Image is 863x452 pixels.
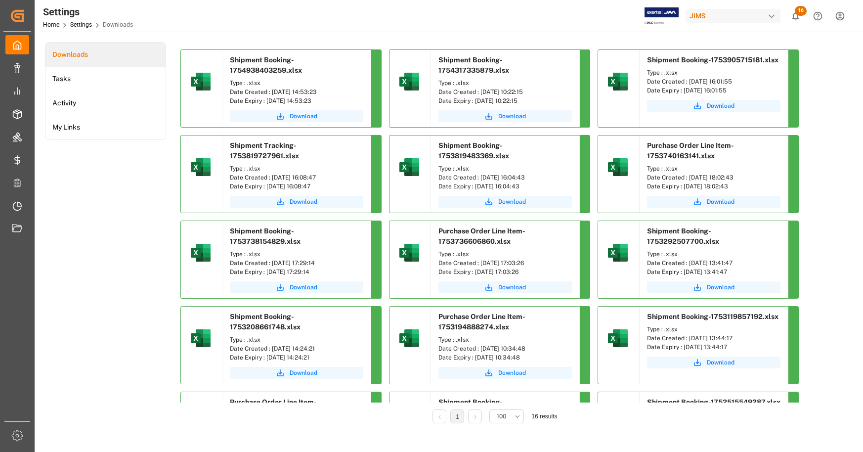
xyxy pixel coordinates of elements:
button: Download [230,196,363,208]
span: 16 [795,6,807,16]
button: open menu [489,409,524,423]
span: Purchase Order Line Item-1753194888274.xlsx [438,313,525,331]
div: Type : .xlsx [230,335,363,344]
span: Download [290,112,317,121]
div: Type : .xlsx [647,325,780,334]
li: Next Page [468,409,482,423]
img: microsoft-excel-2019--v1.png [606,326,630,350]
li: Previous Page [432,409,446,423]
div: Date Expiry : [DATE] 10:22:15 [438,96,572,105]
div: Date Expiry : [DATE] 18:02:43 [647,182,780,191]
img: microsoft-excel-2019--v1.png [189,155,213,179]
img: microsoft-excel-2019--v1.png [606,155,630,179]
div: Date Created : [DATE] 17:29:14 [230,259,363,268]
span: Shipment Booking-1753905715181.xlsx [647,56,778,64]
span: Download [498,368,526,377]
div: Type : .xlsx [438,335,572,344]
li: Tasks [45,67,166,91]
span: Download [498,112,526,121]
span: Shipment Booking-1753119857192.xlsx [647,313,778,320]
a: My Links [45,115,166,139]
div: Date Expiry : [DATE] 13:41:47 [647,268,780,276]
div: Date Expiry : [DATE] 13:44:17 [647,343,780,352]
button: show 16 new notifications [784,5,807,27]
span: Shipment Booking-1752674468961.xlsx [438,398,509,416]
div: Date Created : [DATE] 16:04:43 [438,173,572,182]
img: microsoft-excel-2019--v1.png [189,70,213,93]
span: Shipment Booking-1754938403259.xlsx [230,56,302,74]
div: Type : .xlsx [438,250,572,259]
a: Activity [45,91,166,115]
img: Exertis%20JAM%20-%20Email%20Logo.jpg_1722504956.jpg [645,7,679,25]
span: Purchase Order Line Item-1753740163141.xlsx [647,141,734,160]
div: Date Expiry : [DATE] 14:53:23 [230,96,363,105]
button: Help Center [807,5,829,27]
span: Download [498,197,526,206]
a: 1 [456,413,459,420]
div: Date Created : [DATE] 16:01:55 [647,77,780,86]
div: Date Created : [DATE] 10:34:48 [438,344,572,353]
div: Date Created : [DATE] 14:53:23 [230,88,363,96]
div: Date Created : [DATE] 16:08:47 [230,173,363,182]
button: Download [438,110,572,122]
a: Home [43,21,59,28]
div: Type : .xlsx [230,164,363,173]
span: Download [290,368,317,377]
img: microsoft-excel-2019--v1.png [189,326,213,350]
div: Type : .xlsx [230,250,363,259]
div: Date Expiry : [DATE] 17:03:26 [438,268,572,276]
span: Shipment Booking-1752515549287.xlsx [647,398,780,406]
div: Date Created : [DATE] 13:44:17 [647,334,780,343]
img: microsoft-excel-2019--v1.png [189,241,213,265]
button: Download [647,100,780,112]
div: Date Expiry : [DATE] 16:04:43 [438,182,572,191]
span: Download [498,283,526,292]
span: Shipment Booking-1753208661748.xlsx [230,313,301,331]
button: Download [438,196,572,208]
a: Download [230,367,363,379]
div: Date Expiry : [DATE] 16:08:47 [230,182,363,191]
a: Downloads [45,43,166,67]
span: Shipment Booking-1753292507700.xlsx [647,227,719,245]
div: Date Expiry : [DATE] 14:24:21 [230,353,363,362]
img: microsoft-excel-2019--v1.png [397,326,421,350]
button: Download [230,281,363,293]
button: Download [647,357,780,368]
button: Download [647,196,780,208]
div: Settings [43,4,133,19]
div: Date Expiry : [DATE] 16:01:55 [647,86,780,95]
span: Download [707,283,734,292]
div: Date Expiry : [DATE] 17:29:14 [230,268,363,276]
span: Shipment Booking-1753819483369.xlsx [438,141,509,160]
div: Date Created : [DATE] 10:22:15 [438,88,572,96]
div: Date Expiry : [DATE] 10:34:48 [438,353,572,362]
div: Type : .xlsx [438,79,572,88]
a: Download [230,110,363,122]
span: Shipment Booking-1753738154829.xlsx [230,227,301,245]
span: 16 results [531,413,557,420]
div: Date Created : [DATE] 18:02:43 [647,173,780,182]
div: Date Created : [DATE] 17:03:26 [438,259,572,268]
span: Purchase Order Line Item-1752785397356.xlsx [230,398,317,416]
span: Download [290,283,317,292]
img: microsoft-excel-2019--v1.png [397,70,421,93]
button: Download [438,367,572,379]
button: JIMS [686,6,784,25]
button: Download [647,281,780,293]
span: Download [707,101,734,110]
div: Date Created : [DATE] 13:41:47 [647,259,780,268]
span: Download [290,197,317,206]
div: Date Created : [DATE] 14:24:21 [230,344,363,353]
img: microsoft-excel-2019--v1.png [397,241,421,265]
